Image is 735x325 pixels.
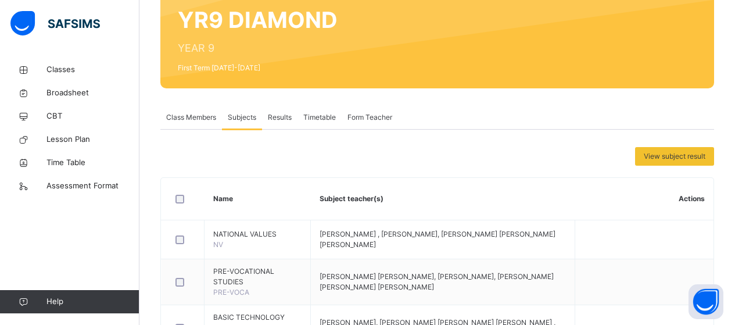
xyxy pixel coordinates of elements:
[303,112,336,123] span: Timetable
[46,296,139,308] span: Help
[46,134,139,145] span: Lesson Plan
[46,180,139,192] span: Assessment Format
[644,151,705,162] span: View subject result
[311,178,575,220] th: Subject teacher(s)
[268,112,292,123] span: Results
[46,87,139,99] span: Broadsheet
[213,288,249,297] span: PRE-VOCA
[689,284,723,319] button: Open asap
[213,240,223,249] span: NV
[10,11,100,35] img: safsims
[320,272,554,291] span: [PERSON_NAME] [PERSON_NAME], [PERSON_NAME], [PERSON_NAME] [PERSON_NAME] [PERSON_NAME]
[46,110,139,122] span: CBT
[575,178,714,220] th: Actions
[166,112,216,123] span: Class Members
[213,229,302,240] span: NATIONAL VALUES
[46,157,139,169] span: Time Table
[347,112,392,123] span: Form Teacher
[320,230,555,249] span: [PERSON_NAME] , [PERSON_NAME], [PERSON_NAME] [PERSON_NAME] [PERSON_NAME]
[178,63,338,73] span: First Term [DATE]-[DATE]
[228,112,256,123] span: Subjects
[205,178,311,220] th: Name
[46,64,139,76] span: Classes
[213,266,302,287] span: PRE-VOCATIONAL STUDIES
